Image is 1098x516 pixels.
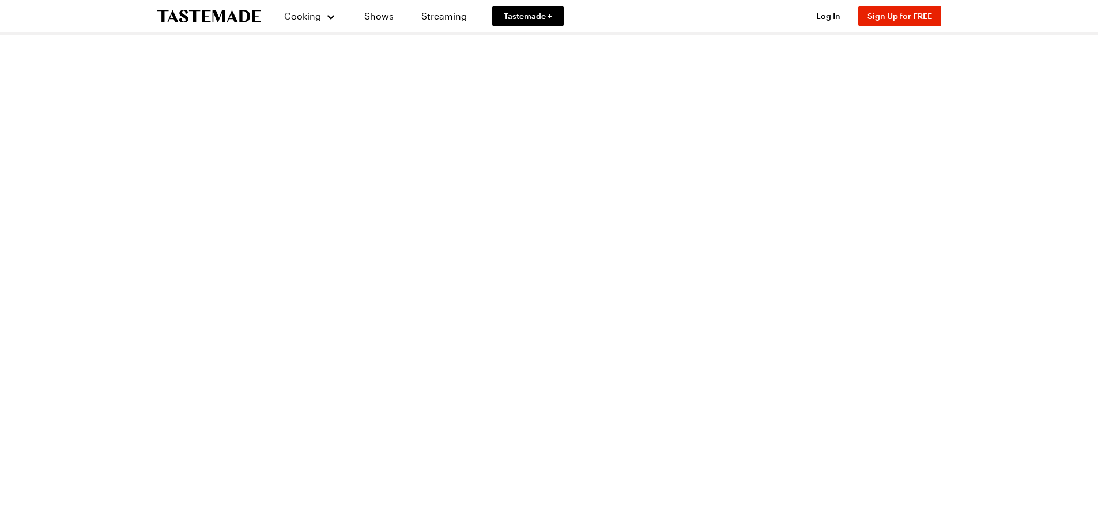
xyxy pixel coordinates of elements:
span: Sign Up for FREE [867,11,932,21]
a: To Tastemade Home Page [157,10,261,23]
button: Sign Up for FREE [858,6,941,26]
span: Tastemade + [504,10,552,22]
span: Log In [816,11,840,21]
button: Cooking [284,2,337,30]
span: Cooking [284,10,321,21]
a: Tastemade + [492,6,564,26]
button: Log In [805,10,851,22]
